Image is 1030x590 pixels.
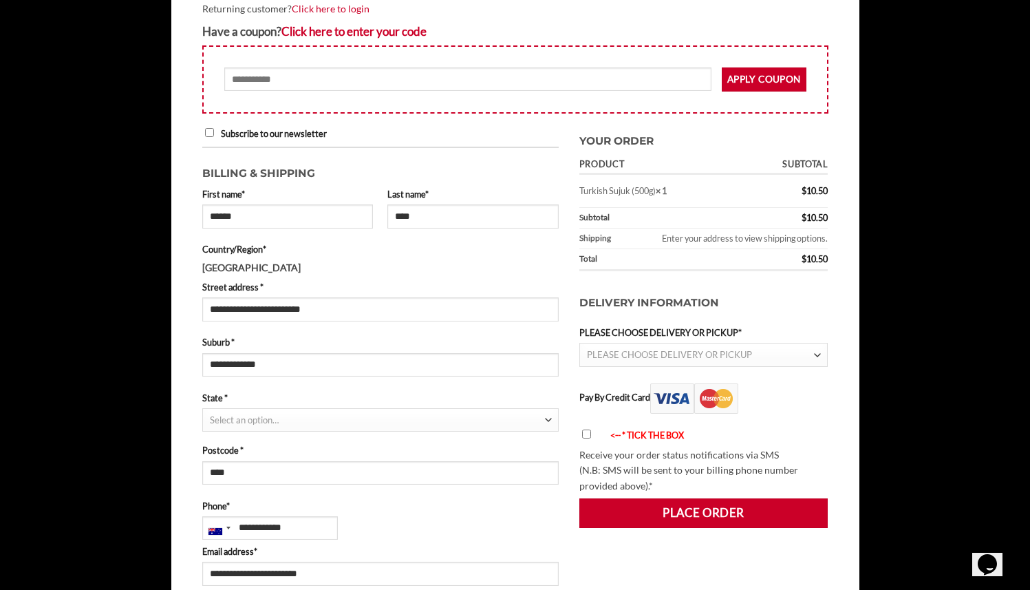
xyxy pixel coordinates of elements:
[579,229,623,249] th: Shipping
[579,281,828,326] h3: Delivery Information
[202,391,559,405] label: State
[802,253,806,264] span: $
[722,67,806,92] button: Apply coupon
[579,447,828,494] p: Receive your order status notifications via SMS (N.B: SMS will be sent to your billing phone numb...
[802,212,828,223] bdi: 10.50
[598,432,610,441] img: arrow-blink.gif
[202,1,828,17] div: Returning customer?
[579,208,740,229] th: Subtotal
[802,185,806,196] span: $
[587,349,752,360] span: PLEASE CHOOSE DELIVERY OR PICKUP
[650,383,738,414] img: Pay By Credit Card
[802,253,828,264] bdi: 10.50
[656,185,667,196] strong: × 1
[203,517,235,539] div: Australia: +61
[202,242,559,256] label: Country/Region
[579,326,828,339] label: PLEASE CHOOSE DELIVERY OR PICKUP
[205,128,214,137] input: Subscribe to our newsletter
[972,535,1016,576] iframe: chat widget
[579,392,738,403] label: Pay By Credit Card
[579,155,740,175] th: Product
[582,430,591,439] input: <-- * TICK THE BOX
[579,249,740,271] th: Total
[202,22,828,41] div: Have a coupon?
[579,175,740,207] td: Turkish Sujuk (500g)
[202,443,559,457] label: Postcode
[610,430,684,441] font: <-- * TICK THE BOX
[202,262,301,273] strong: [GEOGRAPHIC_DATA]
[202,158,559,182] h3: Billing & Shipping
[292,3,369,14] a: Click here to login
[579,126,828,150] h3: Your order
[281,24,427,39] a: Enter your coupon code
[202,499,559,513] label: Phone
[202,280,559,294] label: Street address
[579,498,828,527] button: Place order
[387,187,559,201] label: Last name
[210,414,279,425] span: Select an option…
[221,128,327,139] span: Subscribe to our newsletter
[202,545,559,558] label: Email address
[202,408,559,432] span: State
[202,187,374,201] label: First name
[802,185,828,196] bdi: 10.50
[802,212,806,223] span: $
[740,155,828,175] th: Subtotal
[623,229,828,249] td: Enter your address to view shipping options.
[202,335,559,349] label: Suburb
